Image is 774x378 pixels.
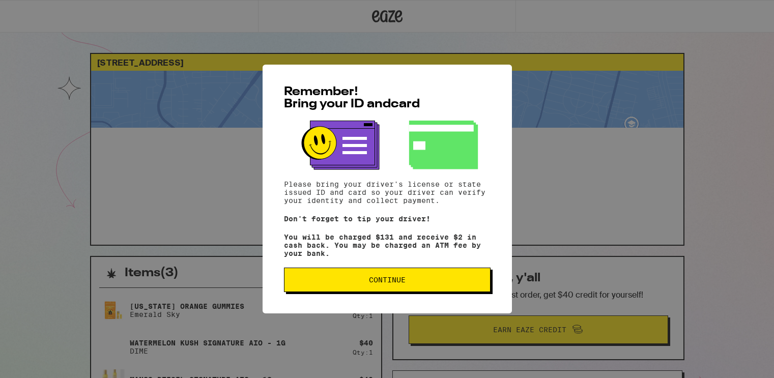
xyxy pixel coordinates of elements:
[284,215,491,223] p: Don't forget to tip your driver!
[284,180,491,205] p: Please bring your driver's license or state issued ID and card so your driver can verify your ide...
[284,86,420,110] span: Remember! Bring your ID and card
[369,276,406,283] span: Continue
[284,233,491,257] p: You will be charged $131 and receive $2 in cash back. You may be charged an ATM fee by your bank.
[284,268,491,292] button: Continue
